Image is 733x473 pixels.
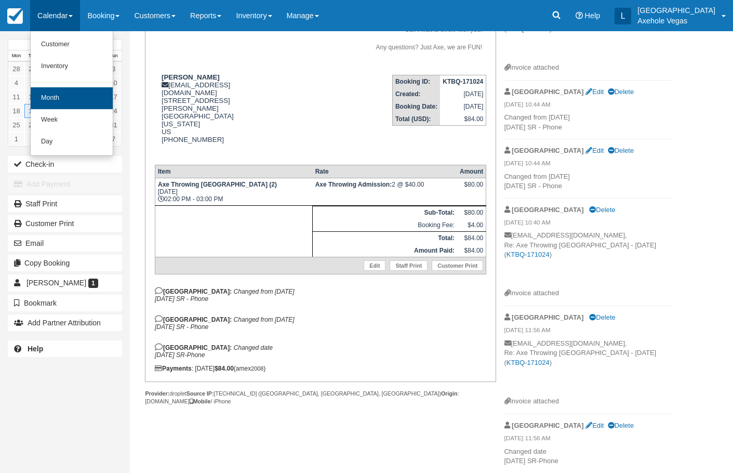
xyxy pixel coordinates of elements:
[364,260,385,271] a: Edit
[504,159,672,170] em: [DATE] 10:44 AM
[26,279,86,287] span: [PERSON_NAME]
[7,8,23,24] img: checkfront-main-nav-mini-logo.png
[31,87,113,109] a: Month
[8,76,24,90] a: 4
[251,365,263,372] small: 2008
[512,313,583,321] strong: [GEOGRAPHIC_DATA]
[608,88,634,96] a: Delete
[440,88,486,100] td: [DATE]
[637,16,715,26] p: Axehole Vegas
[589,313,615,321] a: Delete
[158,181,277,188] strong: Axe Throwing [GEOGRAPHIC_DATA] (2)
[186,390,214,397] strong: Source IP:
[585,88,604,96] a: Edit
[24,104,41,118] a: 19
[105,90,122,104] a: 17
[441,390,457,397] strong: Origin
[8,215,122,232] a: Customer Print
[504,218,672,230] em: [DATE] 10:40 AM
[585,147,604,154] a: Edit
[504,288,672,298] div: Invoice attached
[24,118,41,132] a: 26
[432,260,483,271] a: Customer Print
[24,76,41,90] a: 5
[155,178,312,206] td: [DATE] 02:00 PM - 03:00 PM
[105,132,122,146] a: 7
[8,274,122,291] a: [PERSON_NAME] 1
[392,88,440,100] th: Created:
[24,90,41,104] a: 12
[145,390,169,397] strong: Provider:
[31,34,113,56] a: Customer
[440,100,486,113] td: [DATE]
[504,447,672,466] p: Changed date [DATE] SR-Phone
[8,104,24,118] a: 18
[313,165,457,178] th: Rate
[512,422,583,429] strong: [GEOGRAPHIC_DATA]
[155,344,273,359] em: Changed date [DATE] SR-Phone
[576,12,583,19] i: Help
[105,118,122,132] a: 31
[507,251,550,258] a: KTBQ-171024
[443,78,483,85] strong: KTBQ-171024
[155,316,232,323] strong: [GEOGRAPHIC_DATA]:
[440,113,486,126] td: $84.00
[8,195,122,212] a: Staff Print
[460,181,483,196] div: $80.00
[8,340,122,357] a: Help
[504,339,672,397] p: [EMAIL_ADDRESS][DOMAIN_NAME], Re: Axe Throwing [GEOGRAPHIC_DATA] - [DATE] ( )
[31,131,113,153] a: Day
[313,219,457,232] td: Booking Fee:
[8,295,122,311] button: Bookmark
[8,50,24,62] th: Mon
[392,113,440,126] th: Total (USD):
[504,231,672,288] p: [EMAIL_ADDRESS][DOMAIN_NAME], Re: Axe Throwing [GEOGRAPHIC_DATA] - [DATE] ( )
[8,90,24,104] a: 11
[392,100,440,113] th: Booking Date:
[8,118,24,132] a: 25
[155,165,312,178] th: Item
[608,422,634,429] a: Delete
[8,176,122,192] button: Add Payment
[8,156,122,173] button: Check-in
[457,219,486,232] td: $4.00
[507,25,550,33] a: KTBQ-171024
[585,422,604,429] a: Edit
[504,326,672,337] em: [DATE] 11:56 AM
[457,232,486,245] td: $84.00
[155,288,232,295] strong: [GEOGRAPHIC_DATA]:
[31,109,113,131] a: Week
[155,288,295,303] em: Changed from [DATE] [DATE] SR - Phone
[24,132,41,146] a: 2
[313,178,457,206] td: 2 @ $40.00
[88,279,98,288] span: 1
[390,260,428,271] a: Staff Print
[8,255,122,271] button: Copy Booking
[392,75,440,88] th: Booking ID:
[190,398,211,404] strong: Mobile
[105,104,122,118] a: 24
[24,62,41,76] a: 29
[162,73,220,81] strong: [PERSON_NAME]
[31,56,113,77] a: Inventory
[504,5,672,63] p: [EMAIL_ADDRESS][DOMAIN_NAME], Re: Axe Throwing [GEOGRAPHIC_DATA] - [DATE] ( )
[145,390,496,405] div: droplet [TECHNICAL_ID] ([GEOGRAPHIC_DATA], [GEOGRAPHIC_DATA], [GEOGRAPHIC_DATA]) : [DOMAIN_NAME] ...
[457,206,486,219] td: $80.00
[24,50,41,62] th: Tue
[608,147,634,154] a: Delete
[8,235,122,252] button: Email
[155,365,486,372] div: : [DATE] (amex )
[155,316,295,331] em: Changed from [DATE] [DATE] SR - Phone
[313,232,457,245] th: Total:
[155,344,232,351] strong: [GEOGRAPHIC_DATA]:
[504,397,672,406] div: Invoice attached
[512,88,583,96] strong: [GEOGRAPHIC_DATA]
[155,365,192,372] strong: Payments
[585,11,601,20] span: Help
[155,73,246,156] div: [EMAIL_ADDRESS][DOMAIN_NAME] [STREET_ADDRESS][PERSON_NAME] [GEOGRAPHIC_DATA] [US_STATE] US [PHONE...
[105,76,122,90] a: 10
[504,434,672,445] em: [DATE] 11:56 AM
[457,244,486,257] td: $84.00
[8,132,24,146] a: 1
[30,31,113,156] ul: Calendar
